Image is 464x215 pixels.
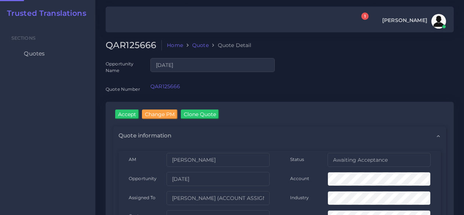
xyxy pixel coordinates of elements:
[150,83,180,90] a: QAR125666
[290,156,304,162] label: Status
[118,132,171,140] span: Quote information
[431,14,446,29] img: avatar
[106,40,162,51] h2: QAR125666
[2,9,86,18] a: Trusted Translations
[167,42,183,49] a: Home
[290,175,310,182] label: Account
[209,42,252,49] li: Quote Detail
[142,110,178,119] input: Change PM
[106,61,140,74] label: Opportunity Name
[129,175,157,182] label: Opportunity
[106,86,140,92] label: Quote Number
[382,18,427,23] span: [PERSON_NAME]
[361,12,369,20] span: 1
[115,110,139,119] input: Accept
[379,14,449,29] a: [PERSON_NAME]avatar
[167,191,270,205] input: pm
[129,156,136,162] label: AM
[6,46,90,61] a: Quotes
[181,110,219,119] input: Clone Quote
[129,194,156,201] label: Assigned To
[24,50,45,58] span: Quotes
[192,42,209,49] a: Quote
[11,35,36,41] span: Sections
[355,17,368,26] a: 1
[290,194,309,201] label: Industry
[113,126,446,145] div: Quote information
